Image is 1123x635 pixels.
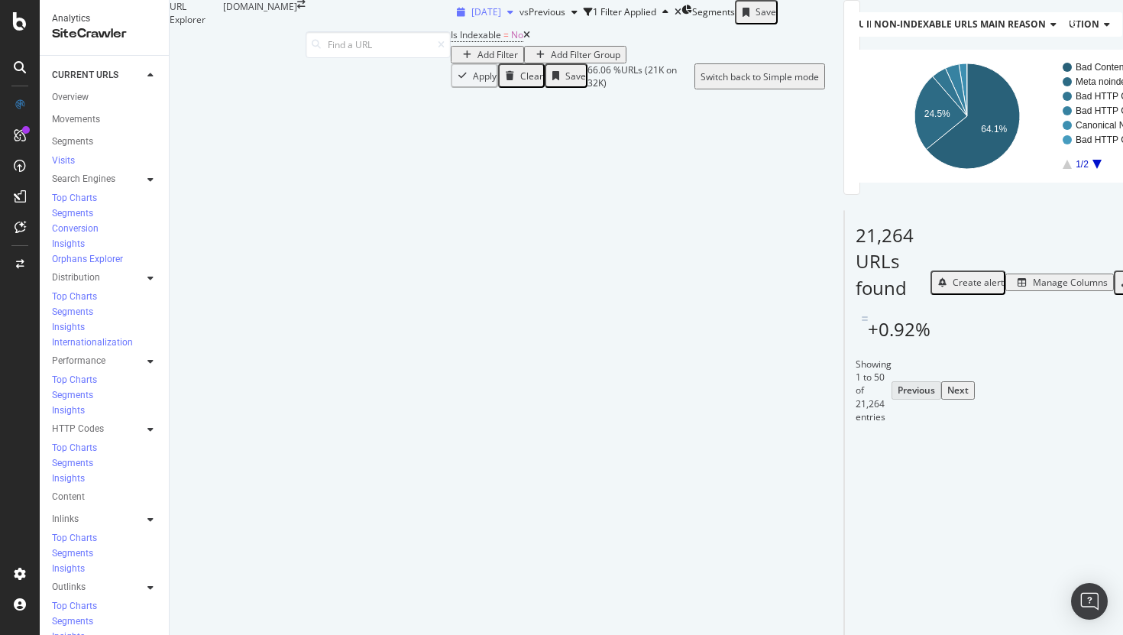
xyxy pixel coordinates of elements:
div: Outlinks [52,579,86,595]
div: Insights [52,321,85,334]
a: Insights [52,319,158,335]
span: vs [519,5,529,18]
a: Segments [52,455,158,471]
span: 2025 Sep. 20th [471,5,501,18]
button: Manage Columns [1005,274,1114,291]
a: Outlinks [52,579,143,595]
button: Add Filter [451,46,524,63]
div: Internationalization [52,336,133,349]
div: Overview [52,89,89,105]
div: Top Charts [52,532,97,545]
div: Search Engines [52,171,115,187]
div: Save [565,70,586,83]
text: 64.1% [981,124,1007,134]
text: 24.5% [924,109,950,119]
a: CURRENT URLS [52,67,143,83]
div: Insights [52,404,85,417]
a: Visits [52,153,90,168]
div: Manage Columns [1033,276,1108,289]
div: Analytics [52,12,157,25]
div: Insights [52,562,85,575]
div: 1 Filter Applied [593,5,656,18]
div: 66.06 % URLs ( 21K on 32K ) [587,63,694,89]
a: Inlinks [52,511,143,527]
a: Segments [52,304,158,319]
span: Previous [529,5,565,18]
div: Segments [52,306,93,319]
a: Insights [52,471,158,486]
a: Performance [52,353,143,369]
div: Segments [52,615,93,628]
span: = [503,28,509,41]
div: Top Charts [52,290,97,303]
div: Content [52,489,85,505]
a: Top Charts [52,440,158,455]
span: Is Indexable [451,28,501,41]
div: Insights [52,238,85,251]
div: Previous [898,384,935,397]
button: Next [941,381,975,399]
div: Top Charts [52,374,97,387]
img: Equal [862,316,868,321]
div: Segments [52,457,93,470]
a: Conversion [52,221,158,236]
a: Content [52,489,158,505]
button: Add Filter Group [524,46,626,63]
a: HTTP Codes [52,421,143,437]
a: Insights [52,236,158,251]
text: 1/2 [1076,159,1089,170]
a: Top Charts [52,372,158,387]
div: HTTP Codes [52,421,104,437]
div: Movements [52,112,100,128]
div: Add Filter Group [551,48,620,61]
div: +0.92% [868,316,930,342]
a: Segments [52,546,158,561]
a: Movements [52,112,158,128]
div: Add Filter [477,48,518,61]
div: Insights [52,472,85,485]
div: Apply [473,70,497,83]
a: Top Charts [52,598,158,614]
div: Open Intercom Messenger [1071,583,1108,620]
a: Top Charts [52,530,158,546]
div: Top Charts [52,442,97,455]
div: Performance [52,353,105,369]
div: Create alert [953,276,1004,289]
a: Distribution [52,270,143,286]
a: Top Charts [52,190,158,206]
a: Insights [52,561,158,576]
span: Non-Indexable URLs Main Reason [874,18,1046,31]
div: Conversion [52,222,99,235]
div: CURRENT URLS [52,67,118,83]
div: Save [756,5,776,18]
a: Orphans Explorer [52,251,158,267]
button: Save [545,63,587,88]
div: Segments [52,134,93,150]
div: Top Charts [52,192,97,205]
div: Orphans Explorer [52,253,123,266]
div: Inlinks [52,511,79,527]
a: Segments [52,134,158,150]
div: times [675,8,681,17]
span: Indexable / Non-Indexable URLs distribution [866,18,1099,31]
div: Switch back to Simple mode [701,70,819,83]
button: Previous [892,381,941,399]
a: Internationalization [52,335,158,350]
div: Top Charts [52,600,97,613]
button: Switch back to Simple mode [694,63,825,89]
button: Apply [451,63,498,88]
div: Next [947,384,969,397]
h4: Indexable / Non-Indexable URLs Distribution [863,12,1122,37]
span: No [511,28,523,41]
button: Clear [498,63,545,88]
a: Top Charts [52,289,158,304]
div: Segments [52,389,93,402]
a: Insights [52,403,158,418]
span: 21,264 URLs found [856,222,914,300]
a: Segments [52,206,158,221]
div: Showing 1 to 50 of 21,264 entries [856,358,892,423]
button: Create alert [930,271,1005,295]
div: Segments [52,207,93,220]
div: Visits [52,154,75,167]
div: Distribution [52,270,100,286]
